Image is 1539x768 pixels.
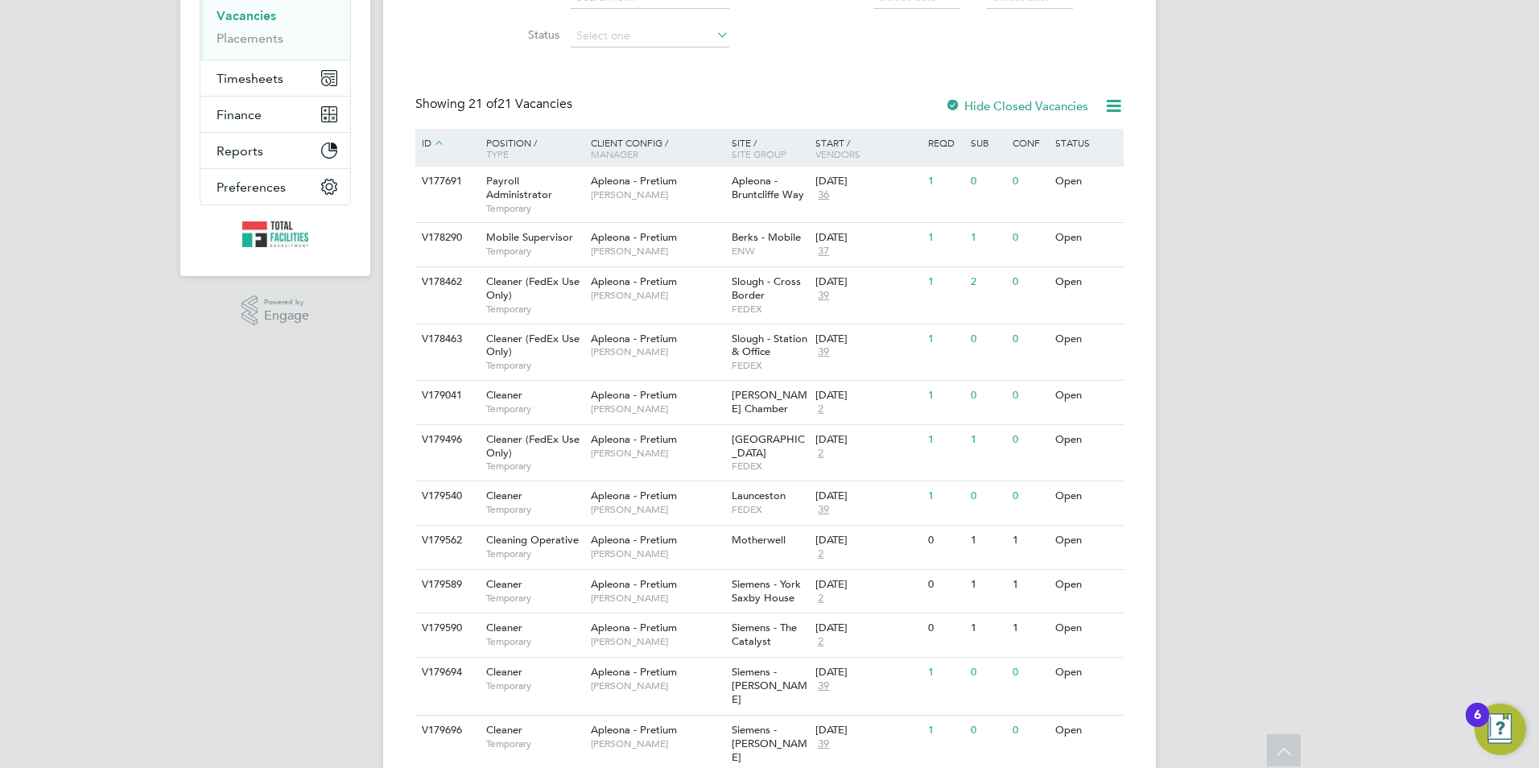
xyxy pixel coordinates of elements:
[591,332,677,345] span: Apleona - Pretium
[418,526,474,555] div: V179562
[242,221,308,247] img: tfrecruitment-logo-retina.png
[571,25,729,47] input: Select one
[591,245,724,258] span: [PERSON_NAME]
[1009,658,1050,687] div: 0
[924,223,966,253] div: 1
[924,658,966,687] div: 1
[486,359,583,372] span: Temporary
[591,533,677,547] span: Apleona - Pretium
[732,665,807,706] span: Siemens - [PERSON_NAME]
[1051,570,1121,600] div: Open
[815,332,920,346] div: [DATE]
[815,534,920,547] div: [DATE]
[418,324,474,354] div: V178463
[418,381,474,411] div: V179041
[591,147,638,160] span: Manager
[1009,481,1050,511] div: 0
[815,489,920,503] div: [DATE]
[732,359,808,372] span: FEDEX
[732,533,786,547] span: Motherwell
[732,489,786,502] span: Launceston
[217,143,263,159] span: Reports
[1009,526,1050,555] div: 1
[418,481,474,511] div: V179540
[815,547,826,561] span: 2
[486,489,522,502] span: Cleaner
[732,245,808,258] span: ENW
[967,658,1009,687] div: 0
[486,174,552,201] span: Payroll Administrator
[1051,425,1121,455] div: Open
[486,577,522,591] span: Cleaner
[591,737,724,750] span: [PERSON_NAME]
[815,403,826,416] span: 2
[418,613,474,643] div: V179590
[815,737,831,751] span: 39
[732,432,805,460] span: [GEOGRAPHIC_DATA]
[815,592,826,605] span: 2
[486,245,583,258] span: Temporary
[815,275,920,289] div: [DATE]
[486,275,580,302] span: Cleaner (FedEx Use Only)
[924,425,966,455] div: 1
[486,592,583,605] span: Temporary
[418,658,474,687] div: V179694
[924,570,966,600] div: 0
[732,621,797,648] span: Siemens - The Catalyst
[591,403,724,415] span: [PERSON_NAME]
[486,737,583,750] span: Temporary
[486,432,580,460] span: Cleaner (FedEx Use Only)
[486,147,509,160] span: Type
[967,570,1009,600] div: 1
[418,223,474,253] div: V178290
[264,309,309,323] span: Engage
[486,460,583,473] span: Temporary
[732,275,801,302] span: Slough - Cross Border
[200,97,350,132] button: Finance
[732,147,786,160] span: Site Group
[924,481,966,511] div: 1
[418,425,474,455] div: V179496
[967,324,1009,354] div: 0
[967,223,1009,253] div: 1
[1009,570,1050,600] div: 1
[924,324,966,354] div: 1
[1474,715,1481,736] div: 6
[732,503,808,516] span: FEDEX
[418,129,474,158] div: ID
[591,621,677,634] span: Apleona - Pretium
[486,635,583,648] span: Temporary
[1051,716,1121,745] div: Open
[815,175,920,188] div: [DATE]
[967,129,1009,156] div: Sub
[587,129,728,167] div: Client Config /
[418,570,474,600] div: V179589
[1009,613,1050,643] div: 1
[1475,704,1526,755] button: Open Resource Center, 6 new notifications
[815,433,920,447] div: [DATE]
[1009,716,1050,745] div: 0
[815,679,831,693] span: 39
[591,577,677,591] span: Apleona - Pretium
[815,724,920,737] div: [DATE]
[732,460,808,473] span: FEDEX
[732,723,807,764] span: Siemens - [PERSON_NAME]
[486,503,583,516] span: Temporary
[1009,223,1050,253] div: 0
[967,267,1009,297] div: 2
[591,289,724,302] span: [PERSON_NAME]
[591,489,677,502] span: Apleona - Pretium
[486,533,579,547] span: Cleaning Operative
[1009,129,1050,156] div: Conf
[967,481,1009,511] div: 0
[486,723,522,737] span: Cleaner
[468,96,497,112] span: 21 of
[1051,613,1121,643] div: Open
[486,679,583,692] span: Temporary
[1051,167,1121,196] div: Open
[241,295,310,326] a: Powered byEngage
[591,345,724,358] span: [PERSON_NAME]
[732,388,807,415] span: [PERSON_NAME] Chamber
[1051,223,1121,253] div: Open
[486,621,522,634] span: Cleaner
